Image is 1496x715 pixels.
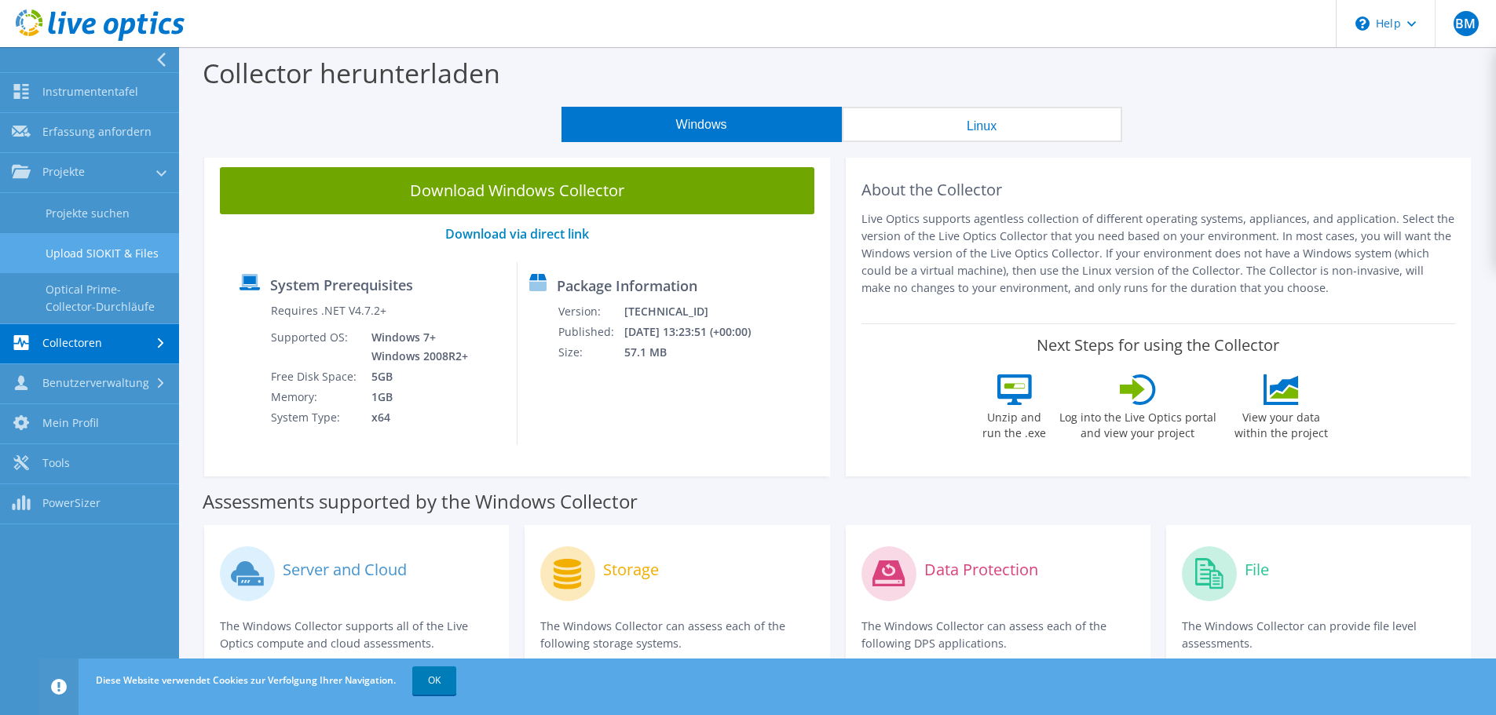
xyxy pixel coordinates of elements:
p: The Windows Collector can provide file level assessments. [1182,618,1455,652]
label: Requires .NET V4.7.2+ [271,303,386,319]
span: BM [1454,11,1479,36]
td: 1GB [360,387,471,407]
td: 57.1 MB [624,342,771,363]
a: OK [412,666,456,695]
p: Live Optics supports agentless collection of different operating systems, appliances, and applica... [861,210,1456,297]
td: x64 [360,407,471,428]
a: Download via direct link [445,225,589,243]
a: Download Windows Collector [220,167,814,214]
td: Memory: [270,387,360,407]
td: Windows 7+ Windows 2008R2+ [360,327,471,367]
td: [TECHNICAL_ID] [624,301,771,322]
button: Windows [561,107,842,142]
td: Version: [558,301,624,322]
span: Diese Website verwendet Cookies zur Verfolgung Ihrer Navigation. [96,673,396,687]
td: Size: [558,342,624,363]
label: Log into the Live Optics portal and view your project [1059,405,1217,441]
td: Published: [558,322,624,342]
label: Collector herunterladen [203,55,500,91]
td: Free Disk Space: [270,367,360,387]
button: Linux [842,107,1122,142]
label: Next Steps for using the Collector [1037,336,1279,355]
p: The Windows Collector supports all of the Live Optics compute and cloud assessments. [220,618,493,652]
label: Data Protection [924,562,1038,578]
p: The Windows Collector can assess each of the following storage systems. [540,618,814,652]
svg: \n [1355,16,1370,31]
td: Supported OS: [270,327,360,367]
td: 5GB [360,367,471,387]
label: Storage [603,562,659,578]
label: File [1245,562,1269,578]
td: [DATE] 13:23:51 (+00:00) [624,322,771,342]
label: Server and Cloud [283,562,407,578]
label: View your data within the project [1225,405,1338,441]
label: System Prerequisites [270,277,413,293]
h2: About the Collector [861,181,1456,199]
td: System Type: [270,407,360,428]
label: Assessments supported by the Windows Collector [203,494,638,509]
label: Package Information [557,278,697,294]
label: Unzip and run the .exe [978,405,1051,441]
p: The Windows Collector can assess each of the following DPS applications. [861,618,1135,652]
